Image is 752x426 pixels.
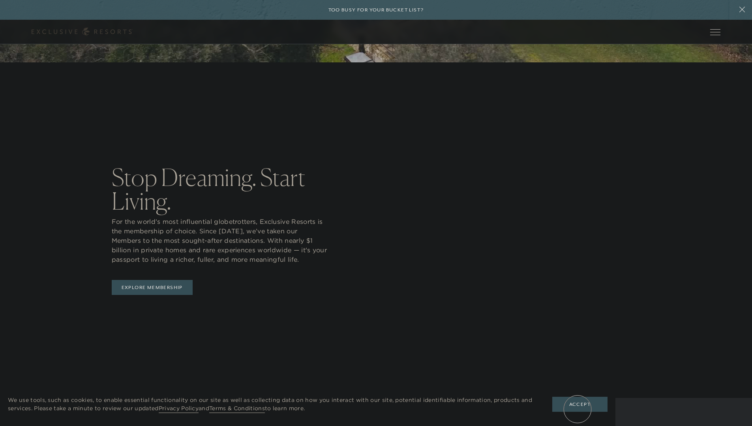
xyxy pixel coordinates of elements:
button: Accept [552,397,608,412]
a: Explore Membership [112,280,193,295]
button: Open navigation [710,29,720,35]
p: We use tools, such as cookies, to enable essential functionality on our site as well as collectin... [8,396,536,413]
a: Terms & Conditions [209,405,265,413]
a: Privacy Policy [159,405,199,413]
img: Palm leaves. [462,138,632,349]
h6: Too busy for your bucket list? [328,6,424,14]
p: For the world’s most influential globetrotters, Exclusive Resorts is the membership of choice. Si... [112,217,327,264]
img: Women by the pool, overlooking the ocean. [381,161,595,334]
h2: Stop Dreaming. Start Living. [112,165,327,213]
